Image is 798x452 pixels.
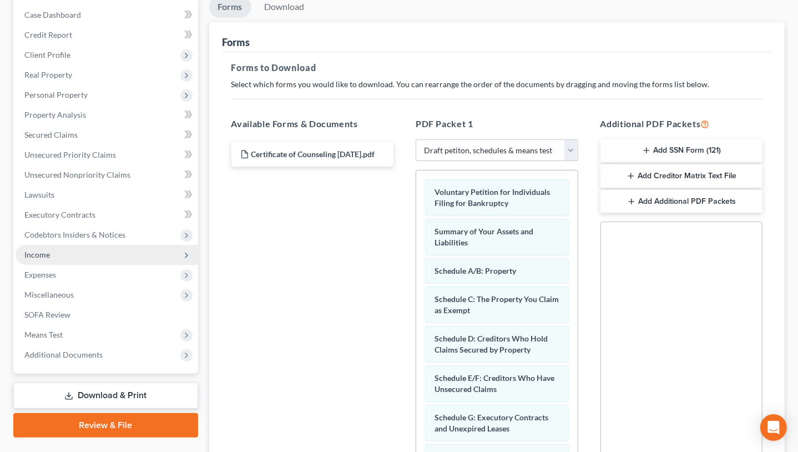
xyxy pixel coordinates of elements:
span: Means Test [24,330,63,339]
span: Certificate of Counseling [DATE].pdf [251,149,375,159]
span: Schedule G: Executory Contracts and Unexpired Leases [435,413,548,433]
a: Lawsuits [16,185,198,205]
a: Review & File [13,413,198,438]
a: Case Dashboard [16,5,198,25]
a: Secured Claims [16,125,198,145]
span: Income [24,250,50,259]
p: Select which forms you would like to download. You can rearrange the order of the documents by dr... [231,79,763,90]
span: Schedule E/F: Creditors Who Have Unsecured Claims [435,373,554,394]
span: Schedule C: The Property You Claim as Exempt [435,294,559,315]
a: Executory Contracts [16,205,198,225]
span: Credit Report [24,30,72,39]
div: Open Intercom Messenger [760,414,787,441]
span: Lawsuits [24,190,54,199]
span: Client Profile [24,50,70,59]
h5: PDF Packet 1 [416,117,578,130]
a: Property Analysis [16,105,198,125]
span: Miscellaneous [24,290,74,299]
div: Forms [223,36,250,49]
button: Add Additional PDF Packets [600,190,763,213]
span: Additional Documents [24,350,103,359]
span: Executory Contracts [24,210,95,219]
a: Unsecured Priority Claims [16,145,198,165]
span: Schedule D: Creditors Who Hold Claims Secured by Property [435,334,548,354]
span: Voluntary Petition for Individuals Filing for Bankruptcy [435,187,550,208]
span: Personal Property [24,90,88,99]
button: Add SSN Form (121) [600,139,763,163]
a: Download & Print [13,383,198,409]
a: Credit Report [16,25,198,45]
h5: Available Forms & Documents [231,117,394,130]
a: Unsecured Nonpriority Claims [16,165,198,185]
span: Unsecured Nonpriority Claims [24,170,130,179]
span: Codebtors Insiders & Notices [24,230,125,239]
span: Case Dashboard [24,10,81,19]
span: Property Analysis [24,110,86,119]
span: Expenses [24,270,56,279]
a: SOFA Review [16,305,198,325]
span: SOFA Review [24,310,70,319]
span: Secured Claims [24,130,78,139]
span: Schedule A/B: Property [435,266,516,275]
span: Real Property [24,70,72,79]
button: Add Creditor Matrix Text File [600,164,763,188]
span: Summary of Your Assets and Liabilities [435,227,533,247]
span: Unsecured Priority Claims [24,150,116,159]
h5: Additional PDF Packets [600,117,763,130]
h5: Forms to Download [231,61,763,74]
